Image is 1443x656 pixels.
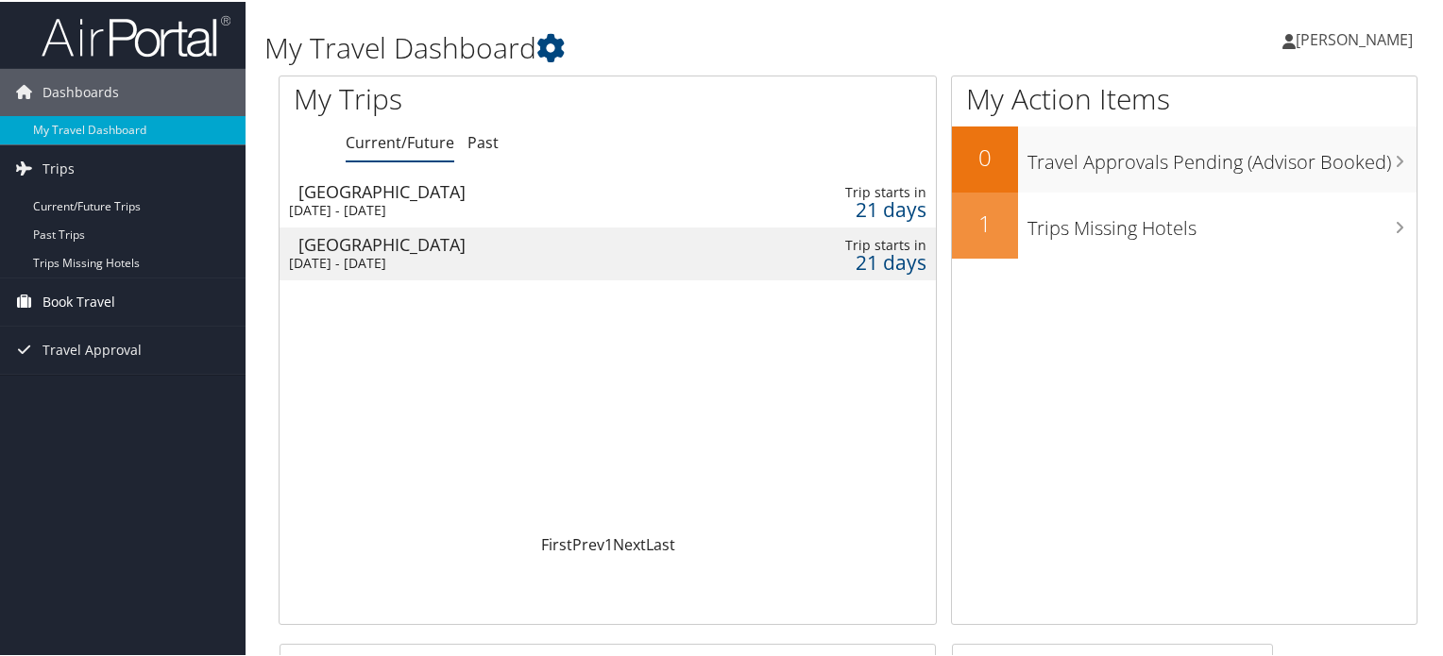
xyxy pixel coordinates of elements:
[467,130,499,151] a: Past
[952,140,1018,172] h2: 0
[42,143,75,191] span: Trips
[42,325,142,372] span: Travel Approval
[604,532,613,553] a: 1
[952,191,1417,257] a: 1Trips Missing Hotels
[294,77,649,117] h1: My Trips
[952,206,1018,238] h2: 1
[289,200,708,217] div: [DATE] - [DATE]
[289,253,708,270] div: [DATE] - [DATE]
[1027,204,1417,240] h3: Trips Missing Hotels
[1027,138,1417,174] h3: Travel Approvals Pending (Advisor Booked)
[346,130,454,151] a: Current/Future
[646,532,675,553] a: Last
[264,26,1043,66] h1: My Travel Dashboard
[42,12,230,57] img: airportal-logo.png
[613,532,646,553] a: Next
[785,252,926,269] div: 21 days
[298,234,718,251] div: [GEOGRAPHIC_DATA]
[42,277,115,324] span: Book Travel
[1282,9,1432,66] a: [PERSON_NAME]
[541,532,572,553] a: First
[42,67,119,114] span: Dashboards
[1296,27,1413,48] span: [PERSON_NAME]
[785,235,926,252] div: Trip starts in
[572,532,604,553] a: Prev
[785,182,926,199] div: Trip starts in
[952,125,1417,191] a: 0Travel Approvals Pending (Advisor Booked)
[952,77,1417,117] h1: My Action Items
[785,199,926,216] div: 21 days
[298,181,718,198] div: [GEOGRAPHIC_DATA]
